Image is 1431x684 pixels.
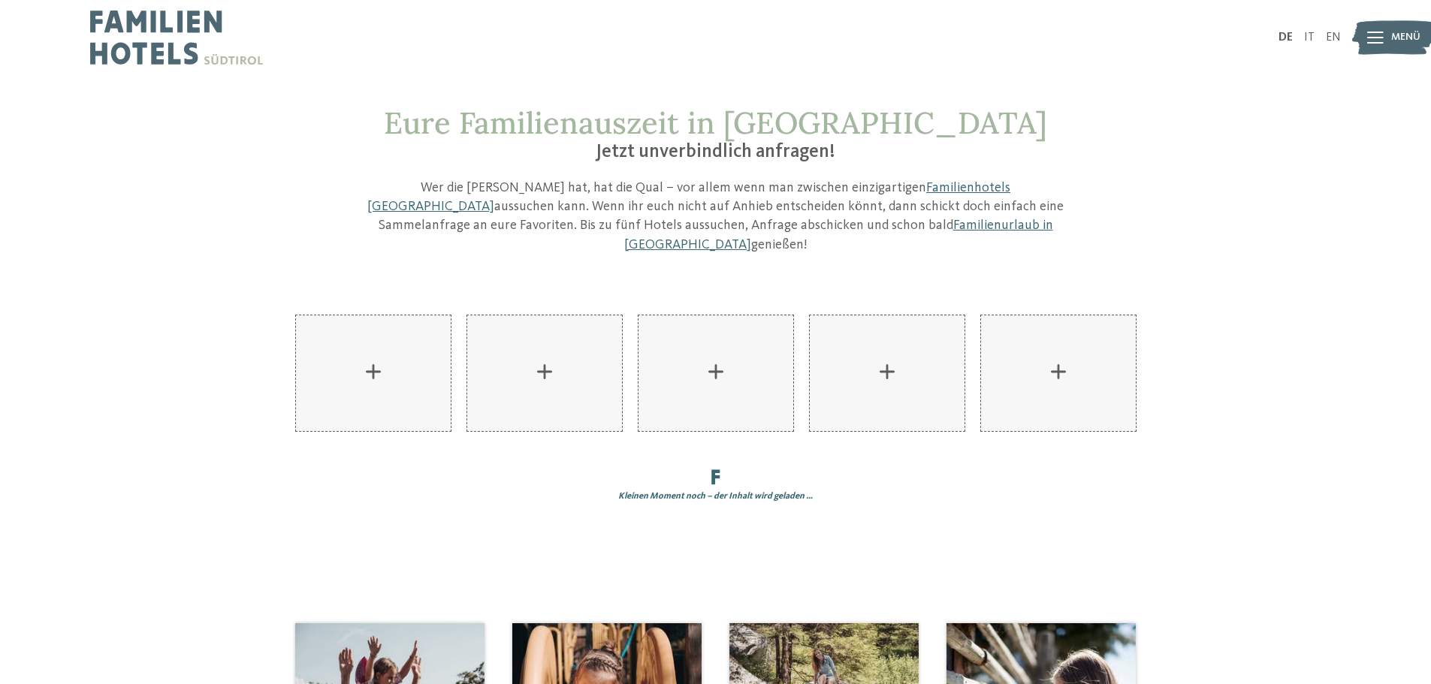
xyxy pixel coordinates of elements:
a: IT [1304,32,1315,44]
span: Eure Familienauszeit in [GEOGRAPHIC_DATA] [384,104,1047,142]
span: Menü [1391,30,1420,45]
a: EN [1326,32,1341,44]
a: DE [1279,32,1293,44]
span: Jetzt unverbindlich anfragen! [596,143,835,161]
div: Kleinen Moment noch – der Inhalt wird geladen … [295,490,1137,503]
a: Familienurlaub in [GEOGRAPHIC_DATA] [624,218,1053,251]
p: Wer die [PERSON_NAME] hat, hat die Qual – vor allem wenn man zwischen einzigartigen aussuchen kan... [359,179,1073,255]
